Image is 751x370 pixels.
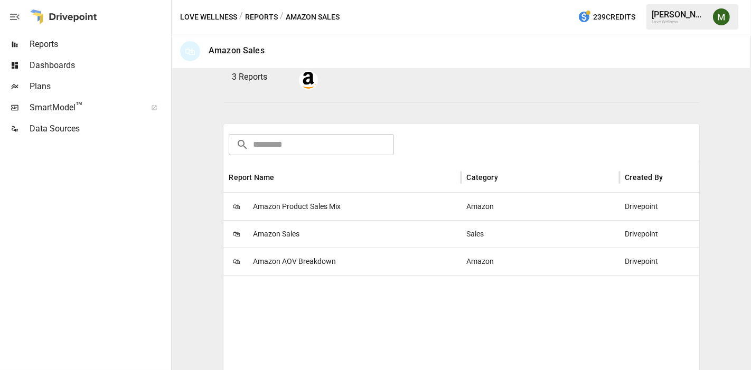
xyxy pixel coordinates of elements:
[300,72,317,89] img: amazon
[593,11,635,24] span: 239 Credits
[275,170,290,185] button: Sort
[229,226,245,242] span: 🛍
[461,193,619,220] div: Amazon
[574,7,640,27] button: 239Credits
[253,221,299,248] span: Amazon Sales
[466,173,497,182] div: Category
[707,2,736,32] button: Meredith Lacasse
[229,253,245,269] span: 🛍
[499,170,513,185] button: Sort
[30,122,169,135] span: Data Sources
[253,248,336,275] span: Amazon AOV Breakdown
[232,71,290,83] p: 3 Reports
[30,38,169,51] span: Reports
[180,11,237,24] button: Love Wellness
[209,45,265,55] div: Amazon Sales
[76,100,83,113] span: ™
[280,11,284,24] div: /
[664,170,679,185] button: Sort
[652,20,707,24] div: Love Wellness
[229,173,274,182] div: Report Name
[461,220,619,248] div: Sales
[30,80,169,93] span: Plans
[253,193,341,220] span: Amazon Product Sales Mix
[30,101,139,114] span: SmartModel
[180,41,200,61] div: 🛍
[461,248,619,275] div: Amazon
[713,8,730,25] img: Meredith Lacasse
[625,173,663,182] div: Created By
[245,11,278,24] button: Reports
[652,10,707,20] div: [PERSON_NAME]
[229,198,245,214] span: 🛍
[30,59,169,72] span: Dashboards
[239,11,243,24] div: /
